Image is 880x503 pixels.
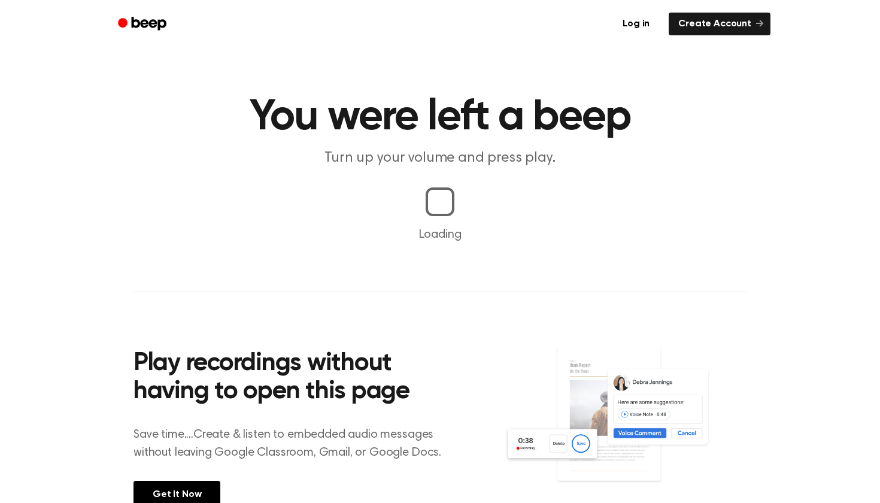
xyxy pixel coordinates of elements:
p: Save time....Create & listen to embedded audio messages without leaving Google Classroom, Gmail, ... [133,426,456,462]
a: Beep [110,13,177,36]
h2: Play recordings without having to open this page [133,350,456,407]
p: Turn up your volume and press play. [210,149,670,168]
h1: You were left a beep [133,96,747,139]
p: Loading [14,226,866,244]
a: Log in [611,10,661,38]
a: Create Account [669,13,770,35]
